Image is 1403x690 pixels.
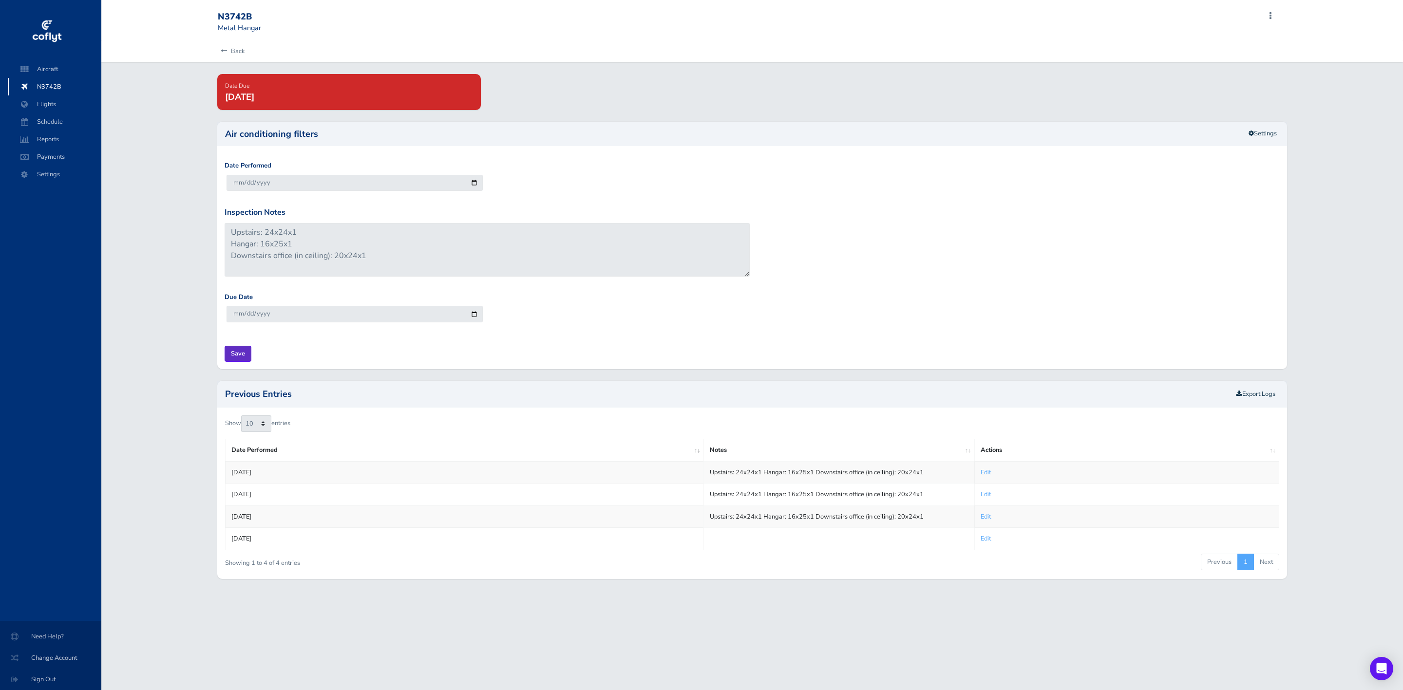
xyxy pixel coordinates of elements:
[1242,126,1283,142] a: Settings
[981,490,991,499] a: Edit
[12,649,90,667] span: Change Account
[31,17,63,46] img: coflyt logo
[225,439,703,461] th: Date Performed: activate to sort column ascending
[225,91,254,103] span: [DATE]
[18,60,92,78] span: Aircraft
[225,528,703,550] td: [DATE]
[18,131,92,148] span: Reports
[225,505,703,527] td: [DATE]
[225,82,249,90] span: Date Due
[703,484,974,505] td: Upstairs: 24x24x1 Hangar: 16x25x1 Downstairs office (in ceiling): 20x24x1
[218,23,261,33] small: Metal Hangar
[1370,657,1393,680] div: Open Intercom Messenger
[218,40,245,62] a: Back
[981,512,991,521] a: Edit
[703,439,974,461] th: Notes: activate to sort column ascending
[225,206,285,219] label: Inspection Notes
[703,461,974,483] td: Upstairs: 24x24x1 Hangar: 16x25x1 Downstairs office (in ceiling): 20x24x1
[225,553,657,568] div: Showing 1 to 4 of 4 entries
[225,223,750,277] textarea: Upstairs: 24x24x1 Hangar: 16x25x1 Downstairs office (in ceiling): 20x24x1
[218,12,288,22] div: N3742B
[18,78,92,95] span: N3742B
[18,113,92,131] span: Schedule
[225,292,253,302] label: Due Date
[981,468,991,477] a: Edit
[12,671,90,688] span: Sign Out
[981,534,991,543] a: Edit
[225,390,1233,398] h2: Previous Entries
[1237,554,1254,570] a: 1
[225,461,703,483] td: [DATE]
[12,628,90,645] span: Need Help?
[225,346,251,362] input: Save
[225,484,703,505] td: [DATE]
[18,166,92,183] span: Settings
[18,148,92,166] span: Payments
[1236,390,1275,398] a: Export Logs
[225,161,271,171] label: Date Performed
[225,130,1280,138] h2: Air conditioning filters
[18,95,92,113] span: Flights
[974,439,1279,461] th: Actions: activate to sort column ascending
[241,415,271,432] select: Showentries
[703,505,974,527] td: Upstairs: 24x24x1 Hangar: 16x25x1 Downstairs office (in ceiling): 20x24x1
[225,415,290,432] label: Show entries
